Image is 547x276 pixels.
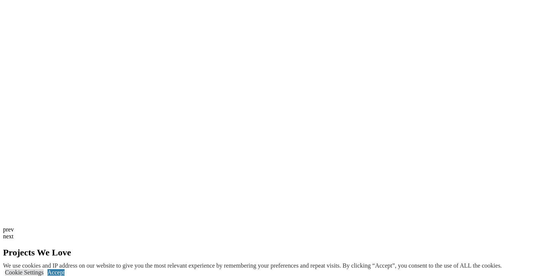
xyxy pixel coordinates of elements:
a: Cookie Settings [5,269,44,276]
a: Accept [47,269,65,276]
h2: Projects We Love [3,247,544,258]
div: We use cookies and IP address on our website to give you the most relevant experience by remember... [3,262,502,269]
div: prev [3,226,544,233]
div: next [3,233,544,240]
